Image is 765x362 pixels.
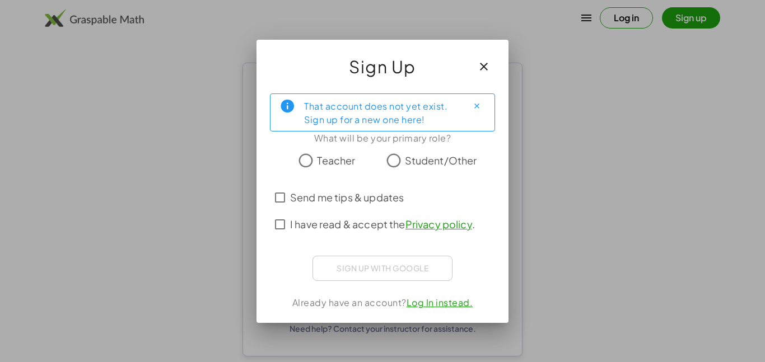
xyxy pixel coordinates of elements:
a: Privacy policy [405,218,472,231]
span: I have read & accept the . [290,217,475,232]
div: Already have an account? [270,296,495,309]
span: Teacher [317,153,355,168]
button: Close [468,97,486,115]
span: Send me tips & updates [290,190,404,205]
div: What will be your primary role? [270,131,495,145]
span: Student/Other [405,153,477,168]
div: That account does not yet exist. Sign up for a new one here! [304,98,459,126]
span: Sign Up [349,53,416,80]
a: Log In instead. [407,297,473,308]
